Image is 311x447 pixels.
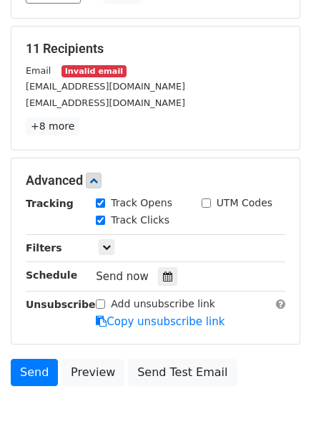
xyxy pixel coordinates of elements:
strong: Filters [26,242,62,254]
strong: Tracking [26,198,74,209]
label: Add unsubscribe link [111,297,215,312]
label: Track Clicks [111,213,169,228]
a: Send [11,359,58,386]
iframe: Chat Widget [240,378,311,447]
label: Track Opens [111,196,172,211]
label: UTM Codes [217,196,272,211]
span: Send now [96,270,149,283]
small: [EMAIL_ADDRESS][DOMAIN_NAME] [26,97,185,108]
small: Invalid email [61,65,126,77]
small: Email [26,65,51,76]
h5: Advanced [26,173,285,188]
a: Copy unsubscribe link [96,315,224,328]
a: +8 more [26,117,79,135]
a: Preview [61,359,124,386]
h5: 11 Recipients [26,41,285,57]
a: Send Test Email [128,359,237,386]
strong: Schedule [26,269,77,281]
small: [EMAIL_ADDRESS][DOMAIN_NAME] [26,81,185,92]
strong: Unsubscribe [26,299,96,310]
